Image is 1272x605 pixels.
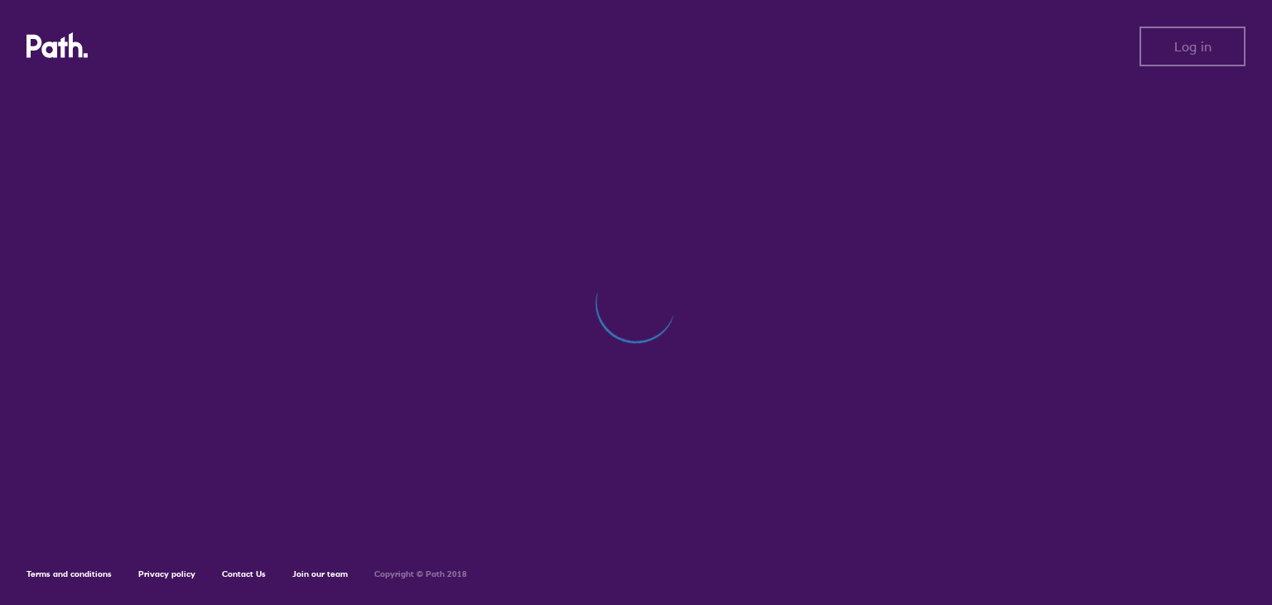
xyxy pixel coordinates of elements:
a: Join our team [292,569,348,579]
a: Terms and conditions [26,569,112,579]
span: Log in [1174,39,1212,54]
button: Log in [1139,27,1245,66]
a: Contact Us [222,569,266,579]
a: Privacy policy [138,569,195,579]
h6: Copyright © Path 2018 [374,569,467,579]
